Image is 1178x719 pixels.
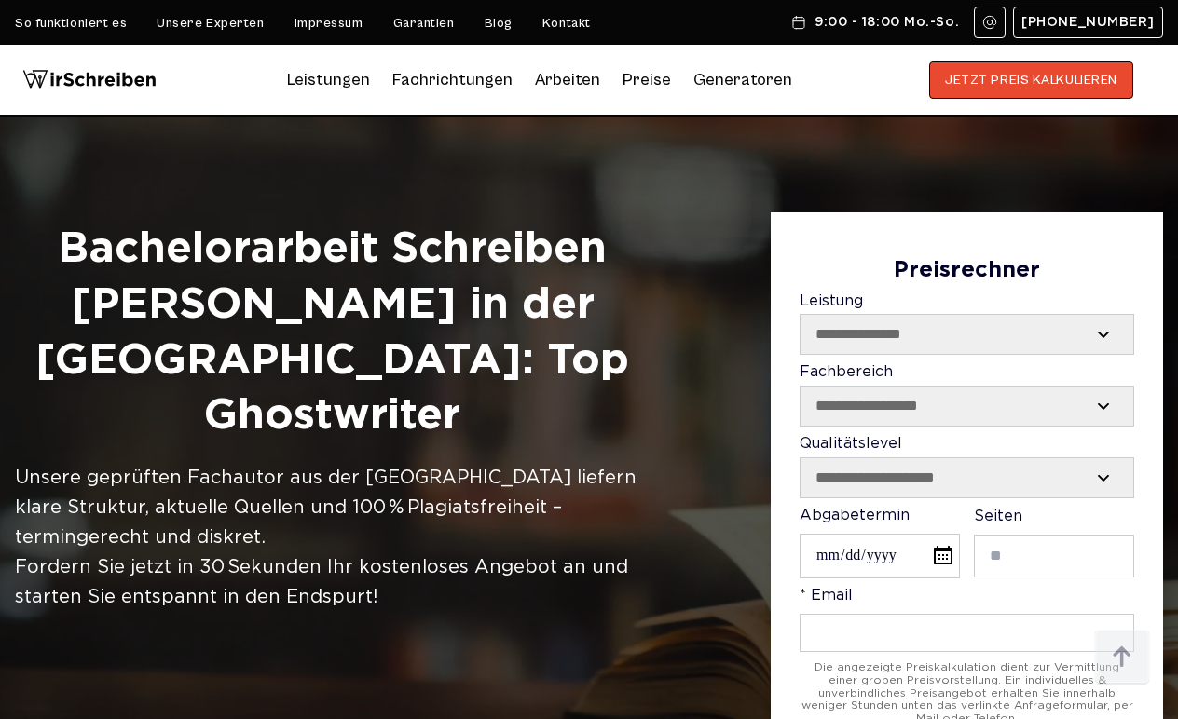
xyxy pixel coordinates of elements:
[393,16,455,31] a: Garantien
[800,534,960,577] input: Abgabetermin
[800,364,1134,427] label: Fachbereich
[800,614,1134,652] input: * Email
[800,258,1134,284] div: Preisrechner
[800,293,1134,356] label: Leistung
[294,16,363,31] a: Impressum
[15,222,650,444] h1: Bachelorarbeit Schreiben [PERSON_NAME] in der [GEOGRAPHIC_DATA]: Top Ghostwriter
[800,436,1134,498] label: Qualitätslevel
[157,16,264,31] a: Unsere Experten
[801,387,1133,426] select: Fachbereich
[542,16,591,31] a: Kontakt
[1013,7,1163,38] a: [PHONE_NUMBER]
[15,463,650,612] div: Unsere geprüften Fachautor aus der [GEOGRAPHIC_DATA] liefern klare Struktur, aktuelle Quellen und...
[801,458,1133,497] select: Qualitätslevel
[623,70,671,89] a: Preise
[790,15,807,30] img: Schedule
[535,65,600,95] a: Arbeiten
[800,508,960,578] label: Abgabetermin
[800,588,1134,652] label: * Email
[693,65,792,95] a: Generatoren
[1094,630,1150,685] img: button top
[287,65,370,95] a: Leistungen
[815,15,959,30] span: 9:00 - 18:00 Mo.-So.
[22,61,157,99] img: logo wirschreiben
[929,61,1133,99] button: JETZT PREIS KALKULIEREN
[982,15,997,30] img: Email
[15,16,127,31] a: So funktioniert es
[392,65,513,95] a: Fachrichtungen
[1021,15,1155,30] span: [PHONE_NUMBER]
[485,16,513,31] a: Blog
[801,315,1133,354] select: Leistung
[974,509,1022,523] span: Seiten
